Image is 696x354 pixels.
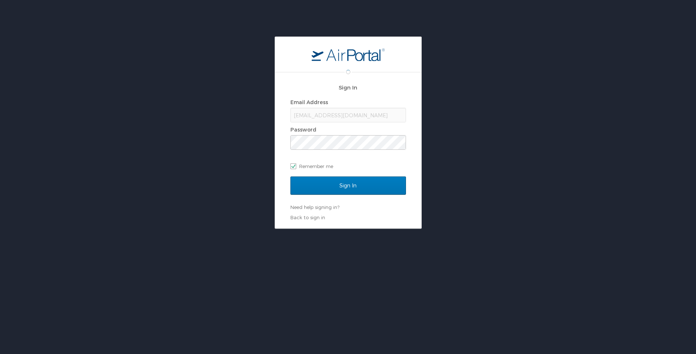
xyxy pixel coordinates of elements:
a: Back to sign in [290,214,325,220]
img: logo [312,48,385,61]
input: Sign In [290,176,406,195]
h2: Sign In [290,83,406,92]
label: Remember me [290,161,406,172]
a: Need help signing in? [290,204,339,210]
label: Password [290,126,316,133]
label: Email Address [290,99,328,105]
